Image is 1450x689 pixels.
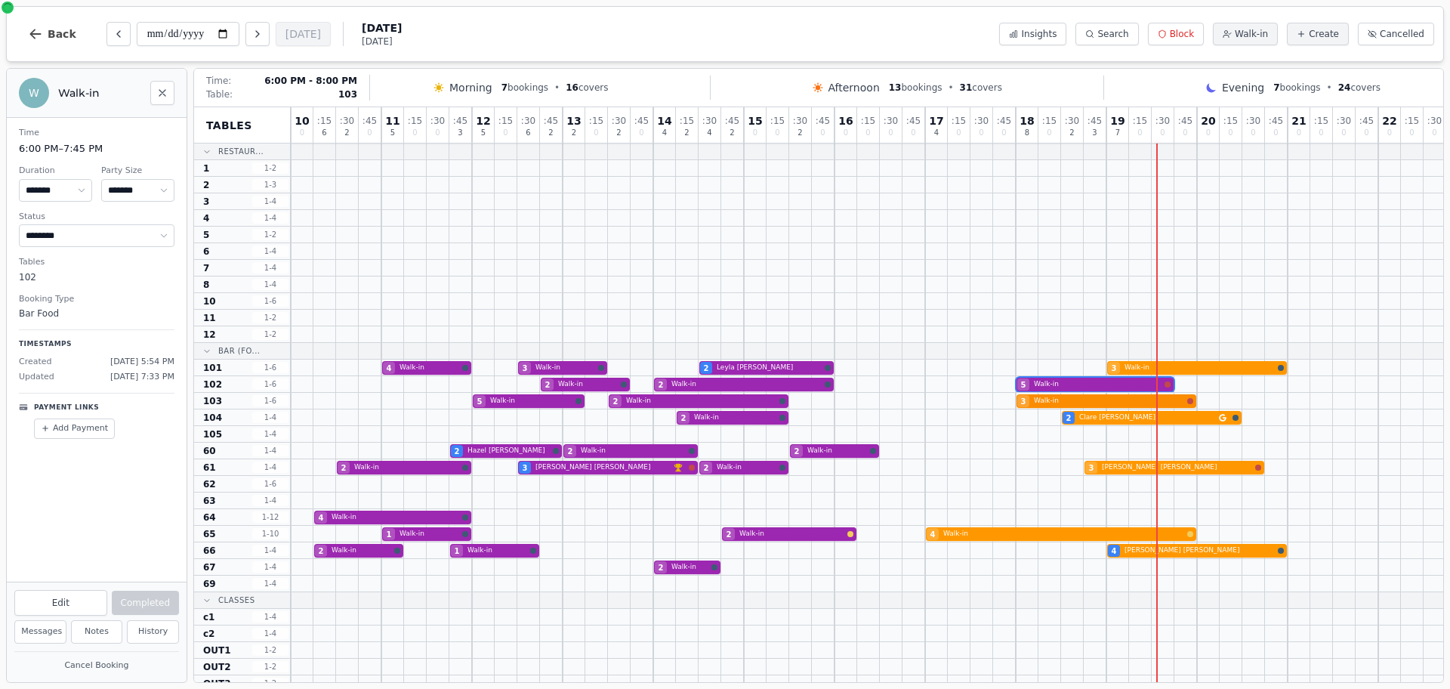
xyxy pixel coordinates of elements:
span: 2 [572,129,576,137]
span: Insights [1021,28,1057,40]
span: : 30 [1065,116,1079,125]
span: 2 [684,129,689,137]
span: Walk-in [671,562,708,573]
span: • [554,82,560,94]
button: Block [1148,23,1204,45]
span: : 15 [1133,116,1147,125]
span: 1 - 4 [252,445,288,456]
span: Search [1097,28,1128,40]
span: 2 [616,129,621,137]
span: 16 [838,116,853,126]
span: 2 [1069,129,1074,137]
span: 0 [1206,129,1211,137]
dt: Party Size [101,165,174,178]
span: [PERSON_NAME] [PERSON_NAME] [1125,545,1275,556]
span: 6 [322,129,326,137]
span: 1 - 6 [252,378,288,390]
span: 21 [1291,116,1306,126]
span: Back [48,29,76,39]
span: bookings [889,82,942,94]
span: 2 [455,446,460,457]
span: [PERSON_NAME] [PERSON_NAME] [535,462,671,473]
span: : 30 [612,116,626,125]
span: 2 [730,129,734,137]
span: 2 [704,363,709,374]
span: : 30 [884,116,898,125]
span: 7 [1273,82,1279,93]
span: 0 [1409,129,1414,137]
span: 67 [203,561,216,573]
span: 0 [888,129,893,137]
span: 0 [594,129,598,137]
span: : 15 [1223,116,1238,125]
span: 2 [794,446,800,457]
span: 8 [203,279,209,291]
span: 1 - 2 [252,229,288,240]
span: OUT2 [203,661,230,673]
span: c1 [203,611,214,623]
span: 13 [889,82,902,93]
span: 64 [203,511,216,524]
span: 2 [545,379,551,391]
span: 24 [1338,82,1351,93]
span: 65 [203,528,216,540]
span: 3 [523,462,528,474]
span: 4 [934,129,939,137]
span: 0 [753,129,757,137]
span: Walk-in [332,512,459,523]
button: Previous day [106,22,131,46]
span: 2 [548,129,553,137]
dd: 6:00 PM – 7:45 PM [19,141,174,156]
span: : 15 [770,116,785,125]
span: 0 [1183,129,1187,137]
dt: Booking Type [19,293,174,306]
span: 1 - 12 [252,511,288,523]
span: c2 [203,628,214,640]
span: 1 - 6 [252,362,288,373]
span: 12 [476,116,490,126]
span: 2 [568,446,573,457]
h2: Walk-in [58,85,141,100]
span: : 15 [952,116,966,125]
span: : 30 [702,116,717,125]
span: bookings [501,82,548,94]
span: 1 - 4 [252,545,288,556]
span: : 30 [1246,116,1260,125]
span: 0 [1432,129,1436,137]
span: 1 - 4 [252,262,288,273]
dd: 102 [19,270,174,284]
button: Search [1075,23,1138,45]
span: covers [960,82,1002,94]
span: 8 [1025,129,1029,137]
span: 11 [385,116,400,126]
span: : 45 [1178,116,1192,125]
span: 5 [1021,379,1026,391]
span: Classes [218,595,255,606]
span: : 45 [634,116,649,125]
span: 3 [1089,462,1094,474]
span: 2 [659,379,664,391]
span: 0 [412,129,417,137]
button: Cancelled [1358,23,1434,45]
button: History [127,620,179,644]
span: Walk-in [739,529,844,539]
span: : 30 [974,116,989,125]
span: Walk-in [332,545,391,556]
span: 1 - 2 [252,162,288,174]
span: [DATE] [362,20,402,36]
span: 0 [1341,129,1346,137]
span: [PERSON_NAME] [PERSON_NAME] [1102,462,1252,473]
span: 1 [203,162,209,175]
span: 3 [1092,129,1097,137]
span: : 30 [521,116,535,125]
button: Create [1287,23,1349,45]
span: 0 [1297,129,1301,137]
span: 22 [1382,116,1396,126]
span: 7 [1115,129,1120,137]
span: Cancelled [1380,28,1424,40]
span: 2 [341,462,347,474]
span: Walk-in [467,545,527,556]
dd: Bar Food [19,307,174,320]
dt: Time [19,127,174,140]
span: 1 - 10 [252,528,288,539]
